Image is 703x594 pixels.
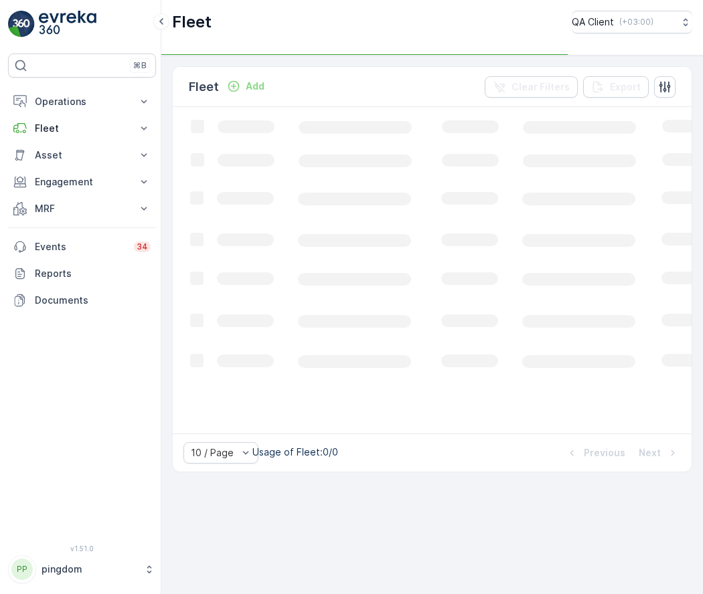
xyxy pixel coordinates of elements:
[137,241,148,252] p: 34
[35,240,126,254] p: Events
[572,11,692,33] button: QA Client(+03:00)
[512,80,570,94] p: Clear Filters
[11,559,33,580] div: PP
[8,169,156,195] button: Engagement
[572,15,614,29] p: QA Client
[35,175,129,189] p: Engagement
[619,17,653,27] p: ( +03:00 )
[8,195,156,222] button: MRF
[42,563,137,576] p: pingdom
[8,287,156,314] a: Documents
[583,76,649,98] button: Export
[8,555,156,583] button: PPpingdom
[172,11,212,33] p: Fleet
[8,88,156,115] button: Operations
[8,11,35,37] img: logo
[637,445,681,461] button: Next
[35,95,129,108] p: Operations
[189,78,219,96] p: Fleet
[35,148,129,162] p: Asset
[8,260,156,287] a: Reports
[35,294,151,307] p: Documents
[222,78,270,94] button: Add
[8,115,156,142] button: Fleet
[133,60,147,71] p: ⌘B
[584,446,625,460] p: Previous
[8,544,156,553] span: v 1.51.0
[564,445,627,461] button: Previous
[610,80,641,94] p: Export
[35,122,129,135] p: Fleet
[485,76,578,98] button: Clear Filters
[246,80,264,93] p: Add
[8,233,156,260] a: Events34
[639,446,661,460] p: Next
[8,142,156,169] button: Asset
[39,11,96,37] img: logo_light-DOdMpM7g.png
[35,202,129,215] p: MRF
[252,446,338,459] p: Usage of Fleet : 0/0
[35,267,151,280] p: Reports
